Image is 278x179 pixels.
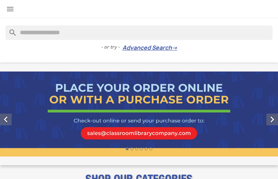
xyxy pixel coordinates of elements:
span: → [172,44,177,52]
a: Advanced Search→ [122,44,177,52]
i:  [6,5,15,13]
i: search [5,25,14,34]
input: Search [5,25,273,40]
i:  [266,114,278,125]
span: - or try - [101,44,122,51]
